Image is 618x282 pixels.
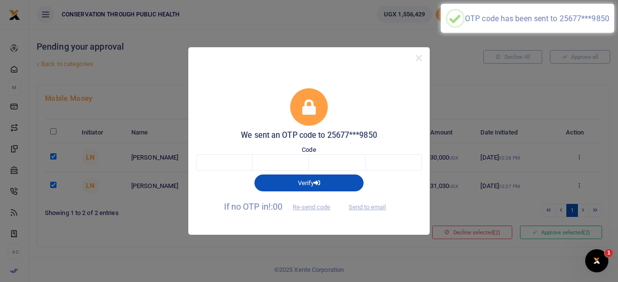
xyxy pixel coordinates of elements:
[196,131,422,140] h5: We sent an OTP code to 25677***9850
[585,249,608,272] iframe: Intercom live chat
[465,14,609,23] div: OTP code has been sent to 25677***9850
[268,201,282,212] span: !:00
[412,51,426,65] button: Close
[605,249,613,257] span: 1
[254,175,364,191] button: Verify
[302,145,316,155] label: Code
[224,201,339,212] span: If no OTP in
